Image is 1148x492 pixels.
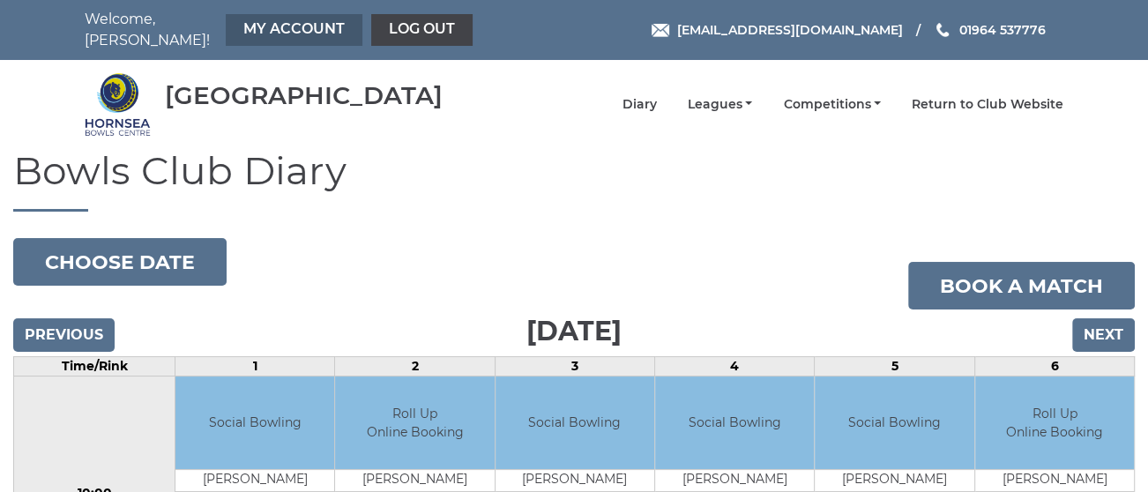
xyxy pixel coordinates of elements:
[496,469,654,491] td: [PERSON_NAME]
[13,238,227,286] button: Choose date
[934,20,1046,40] a: Phone us 01964 537776
[175,469,334,491] td: [PERSON_NAME]
[652,20,903,40] a: Email [EMAIL_ADDRESS][DOMAIN_NAME]
[175,376,334,469] td: Social Bowling
[677,22,903,38] span: [EMAIL_ADDRESS][DOMAIN_NAME]
[165,82,443,109] div: [GEOGRAPHIC_DATA]
[908,262,1135,309] a: Book a match
[655,357,815,376] td: 4
[655,469,814,491] td: [PERSON_NAME]
[975,469,1134,491] td: [PERSON_NAME]
[335,357,495,376] td: 2
[912,96,1063,113] a: Return to Club Website
[371,14,473,46] a: Log out
[936,23,949,37] img: Phone us
[495,357,654,376] td: 3
[959,22,1046,38] span: 01964 537776
[815,376,973,469] td: Social Bowling
[655,376,814,469] td: Social Bowling
[335,376,494,469] td: Roll Up Online Booking
[783,96,881,113] a: Competitions
[975,376,1134,469] td: Roll Up Online Booking
[13,318,115,352] input: Previous
[815,357,974,376] td: 5
[226,14,362,46] a: My Account
[688,96,753,113] a: Leagues
[622,96,657,113] a: Diary
[652,24,669,37] img: Email
[13,149,1135,212] h1: Bowls Club Diary
[85,9,477,51] nav: Welcome, [PERSON_NAME]!
[815,469,973,491] td: [PERSON_NAME]
[496,376,654,469] td: Social Bowling
[335,469,494,491] td: [PERSON_NAME]
[1072,318,1135,352] input: Next
[85,71,151,138] img: Hornsea Bowls Centre
[175,357,335,376] td: 1
[14,357,175,376] td: Time/Rink
[974,357,1134,376] td: 6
